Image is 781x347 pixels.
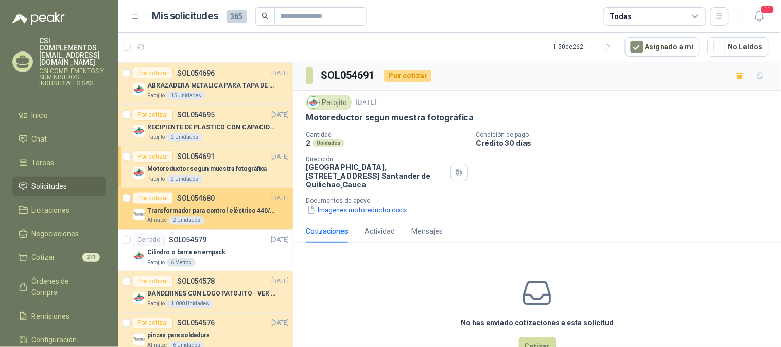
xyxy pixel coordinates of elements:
span: Solicitudes [32,181,67,192]
p: SOL054576 [177,320,215,327]
span: search [262,12,269,20]
span: 365 [227,10,247,23]
p: Almatec [147,217,167,225]
div: Por cotizar [133,317,173,329]
p: Patojito [147,175,165,183]
p: Condición de pago [476,131,777,138]
span: 271 [82,253,100,262]
button: Imagenes motoreductor.docx [306,204,408,215]
p: [DATE] [271,110,289,120]
div: 1 - 50 de 262 [553,39,617,55]
p: 2 [306,138,310,147]
div: Por cotizar [133,150,173,163]
img: Company Logo [133,167,145,179]
img: Company Logo [133,250,145,263]
div: Cerrado [133,234,165,246]
a: Solicitudes [12,177,106,196]
button: 11 [750,7,769,26]
div: Cotizaciones [306,225,348,237]
p: [DATE] [271,68,289,78]
img: Company Logo [133,334,145,346]
a: Cotizar271 [12,248,106,267]
button: Asignado a mi [625,37,700,57]
h3: No has enviado cotizaciones a esta solicitud [461,317,614,328]
p: BANDERINES CON LOGO PATOJITO - VER DOC ADJUNTO [147,289,275,299]
p: Cilindro o barra en empack [147,248,225,257]
span: Órdenes de Compra [32,275,96,298]
div: Por cotizar [133,67,173,79]
p: [GEOGRAPHIC_DATA], [STREET_ADDRESS] Santander de Quilichao , Cauca [306,163,446,189]
p: Patojito [147,92,165,100]
p: [DATE] [271,277,289,287]
div: 1.000 Unidades [167,300,213,308]
p: RECIPIENTE DE PLASTICO CON CAPACIDAD DE 1.8 LT PARA LA EXTRACCIÓN MANUAL DE LIQUIDOS [147,123,275,132]
span: Tareas [32,157,55,168]
a: Remisiones [12,306,106,326]
p: SOL054578 [177,278,215,285]
p: [DATE] [271,194,289,203]
div: Por cotizar [133,192,173,204]
p: SOL054695 [177,111,215,118]
p: Crédito 30 días [476,138,777,147]
p: Patojito [147,133,165,142]
p: pinzas para soldadura [147,331,209,341]
p: Transformador para control eléctrico 440/220/110 - 45O VA. [147,206,275,216]
p: [DATE] [271,319,289,328]
div: Unidades [313,139,344,147]
p: [DATE] [271,152,289,162]
div: 2 Unidades [167,133,202,142]
p: CSI COMPLEMENTOS [EMAIL_ADDRESS][DOMAIN_NAME] [39,37,106,66]
img: Company Logo [133,83,145,96]
p: Documentos de apoyo [306,197,777,204]
p: SOL054691 [177,153,215,160]
div: 15 Unidades [167,92,205,100]
p: Dirección [306,155,446,163]
a: Tareas [12,153,106,172]
h1: Mis solicitudes [152,9,218,24]
span: Licitaciones [32,204,70,216]
a: Por cotizarSOL054696[DATE] Company LogoABRAZADERA METALICA PARA TAPA DE TAMBOR DE PLASTICO DE 50 ... [118,63,293,105]
a: Por cotizarSOL054695[DATE] Company LogoRECIPIENTE DE PLASTICO CON CAPACIDAD DE 1.8 LT PARA LA EXT... [118,105,293,146]
span: Inicio [32,110,48,121]
span: Configuración [32,334,77,345]
a: Inicio [12,106,106,125]
img: Company Logo [133,292,145,304]
p: CSI COMPLEMENTOS Y SUMINISTROS INDUSTRIALES SAS [39,68,106,86]
a: Órdenes de Compra [12,271,106,302]
div: Patojito [306,95,352,110]
p: Motoreductor segun muestra fotográfica [147,164,267,174]
span: Remisiones [32,310,70,322]
a: Negociaciones [12,224,106,244]
img: Logo peakr [12,12,65,25]
p: SOL054696 [177,70,215,77]
div: 2 Unidades [167,175,202,183]
p: SOL054680 [177,195,215,202]
a: Licitaciones [12,200,106,220]
p: Patojito [147,300,165,308]
div: 2 Unidades [169,217,204,225]
span: Chat [32,133,47,145]
a: CerradoSOL054579[DATE] Company LogoCilindro o barra en empackPatojito6 Metros [118,230,293,271]
p: ABRAZADERA METALICA PARA TAPA DE TAMBOR DE PLASTICO DE 50 LT [147,81,275,91]
div: Mensajes [411,225,443,237]
a: Por cotizarSOL054578[DATE] Company LogoBANDERINES CON LOGO PATOJITO - VER DOC ADJUNTOPatojito1.00... [118,271,293,313]
div: Por cotizar [133,109,173,121]
button: No Leídos [708,37,769,57]
div: Todas [610,11,632,22]
p: [DATE] [271,235,289,245]
img: Company Logo [308,97,319,108]
a: Por cotizarSOL054691[DATE] Company LogoMotoreductor segun muestra fotográficaPatojito2 Unidades [118,146,293,188]
p: SOL054579 [169,236,206,244]
p: Motoreductor segun muestra fotográfica [306,112,474,123]
span: Cotizar [32,252,56,263]
img: Company Logo [133,209,145,221]
p: Cantidad [306,131,468,138]
div: Por cotizar [133,275,173,288]
div: Por cotizar [384,70,431,82]
div: Actividad [365,225,395,237]
span: 11 [760,5,775,14]
div: 6 Metros [167,258,196,267]
span: Negociaciones [32,228,79,239]
a: Por cotizarSOL054680[DATE] Company LogoTransformador para control eléctrico 440/220/110 - 45O VA.... [118,188,293,230]
a: Chat [12,129,106,149]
